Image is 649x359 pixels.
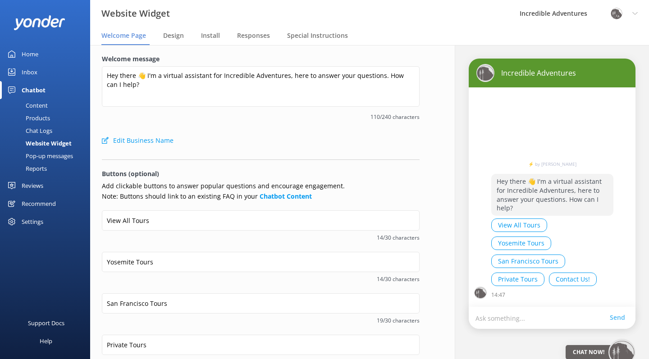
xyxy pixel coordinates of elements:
span: Install [201,31,220,40]
input: Button 2 [102,252,420,272]
img: yonder-white-logo.png [14,15,65,30]
div: Chatbot [22,81,46,99]
label: Welcome message [102,54,420,64]
div: Products [5,112,50,124]
button: Yosemite Tours [491,236,551,250]
div: Website Widget [5,137,72,150]
span: 110/240 characters [102,113,420,121]
div: Reviews [22,177,43,195]
a: Chat Logs [5,124,90,137]
span: 14/30 characters [102,233,420,242]
div: Pop-up messages [5,150,73,162]
input: Button 4 [102,335,420,355]
span: 14/30 characters [102,275,420,283]
a: Reports [5,162,90,175]
p: Hey there 👋 I'm a virtual assistant for Incredible Adventures, here to answer your questions. How... [491,174,613,215]
div: Help [40,332,52,350]
div: Chat Logs [5,124,52,137]
span: Special Instructions [287,31,348,40]
h3: Website Widget [101,6,170,21]
div: Content [5,99,48,112]
input: Button 1 [102,210,420,231]
p: Buttons (optional) [102,169,420,179]
a: Products [5,112,90,124]
button: View All Tours [491,218,547,232]
div: Inbox [22,63,37,81]
div: Support Docs [28,314,64,332]
a: Content [5,99,90,112]
p: Incredible Adventures [494,68,576,78]
a: Send [610,313,629,323]
button: Private Tours [491,273,544,286]
img: 834-1758036015.png [610,7,623,20]
span: Design [163,31,184,40]
span: 19/30 characters [102,316,420,325]
img: chatbot-avatar [476,64,494,82]
div: Reports [5,162,47,175]
span: Welcome Page [101,31,146,40]
button: San Francisco Tours [491,254,565,268]
a: ⚡ by [PERSON_NAME] [491,162,613,166]
button: Edit Business Name [102,132,174,150]
div: Home [22,45,38,63]
input: Button 3 [102,293,420,314]
a: Website Widget [5,137,90,150]
a: Chatbot Content [260,192,312,200]
p: Ask something... [475,314,610,322]
span: Responses [237,31,270,40]
img: chatbot-avatar [474,286,487,299]
a: Pop-up messages [5,150,90,162]
div: Recommend [22,195,56,213]
div: Settings [22,213,43,231]
p: 14:47 [491,291,505,299]
textarea: Hey there 👋 I'm a virtual assistant for Incredible Adventures, here to answer your questions. How... [102,66,420,107]
button: Contact Us! [549,273,597,286]
p: Add clickable buttons to answer popular questions and encourage engagement. Note: Buttons should ... [102,181,420,201]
